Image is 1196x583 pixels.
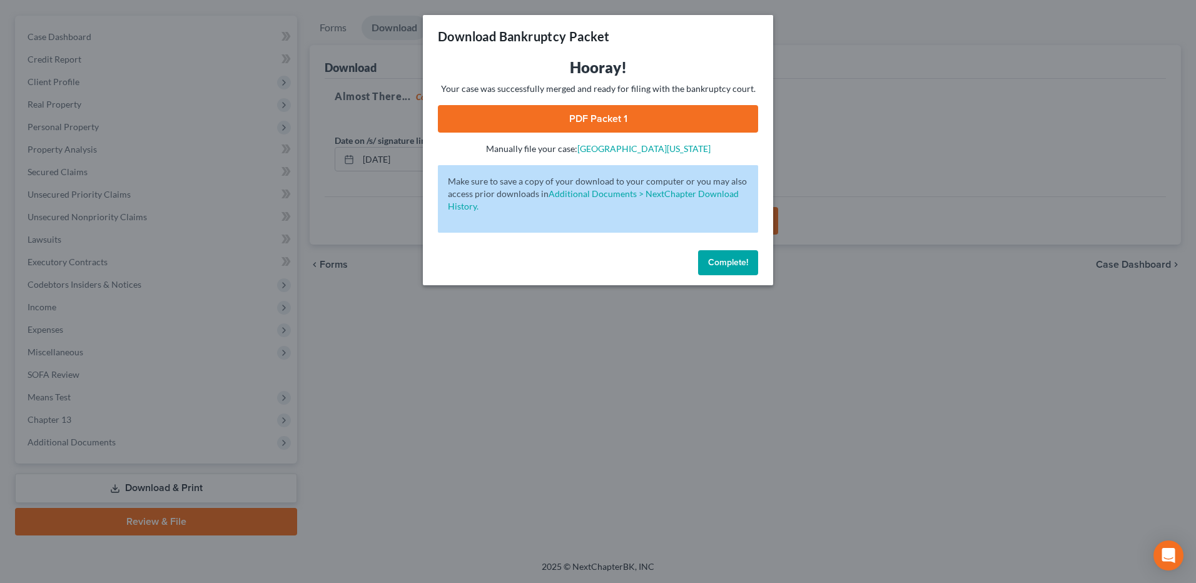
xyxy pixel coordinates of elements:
[708,257,748,268] span: Complete!
[698,250,758,275] button: Complete!
[438,83,758,95] p: Your case was successfully merged and ready for filing with the bankruptcy court.
[438,143,758,155] p: Manually file your case:
[448,188,739,211] a: Additional Documents > NextChapter Download History.
[438,105,758,133] a: PDF Packet 1
[438,28,609,45] h3: Download Bankruptcy Packet
[1153,540,1183,570] div: Open Intercom Messenger
[577,143,711,154] a: [GEOGRAPHIC_DATA][US_STATE]
[438,58,758,78] h3: Hooray!
[448,175,748,213] p: Make sure to save a copy of your download to your computer or you may also access prior downloads in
